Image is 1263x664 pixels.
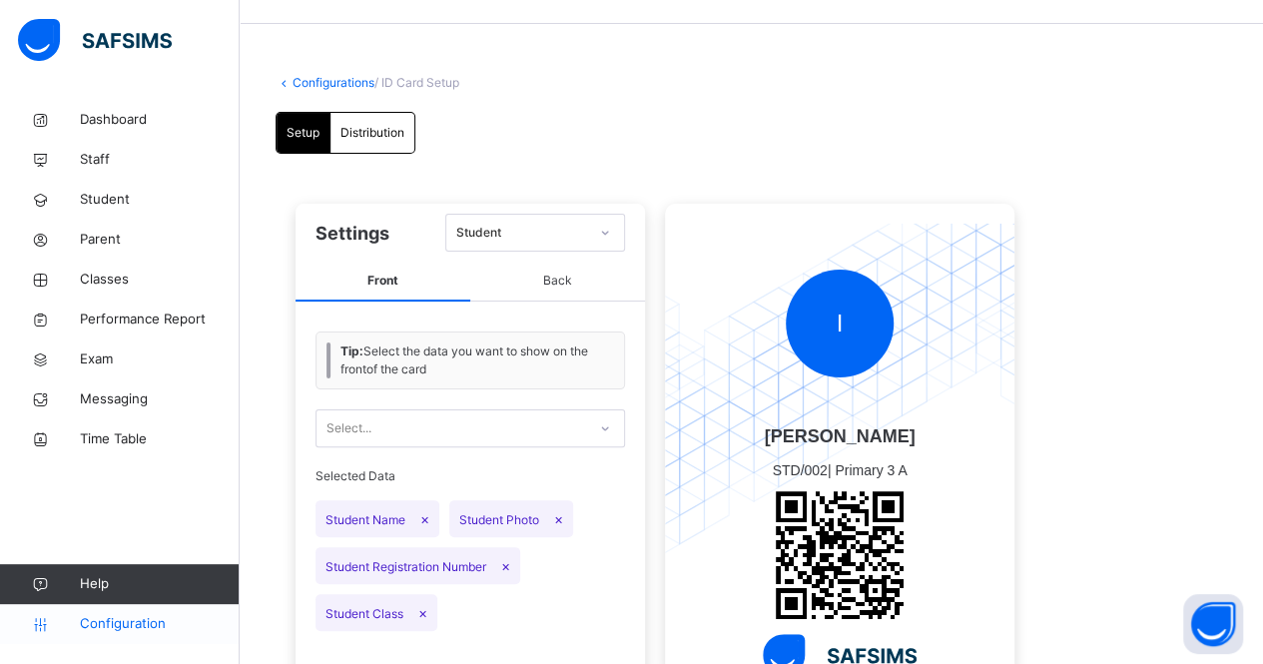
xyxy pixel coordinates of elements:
[316,547,520,584] span: Student Registration Number
[420,510,429,527] span: ×
[80,614,239,634] span: Configuration
[456,224,588,242] div: Student
[665,224,1014,559] img: id-pattern-main.73af0e5e030b17075ee24d47dca11b7a.svg
[340,124,404,142] span: Distribution
[374,75,459,90] span: / ID Card Setup
[287,124,319,142] span: Setup
[449,500,573,537] span: Student Photo
[80,310,240,330] span: Performance Report
[80,110,240,130] span: Dashboard
[316,594,437,631] span: Student Class
[80,349,240,369] span: Exam
[316,467,625,490] span: Selected Data
[762,423,917,450] span: [PERSON_NAME]
[80,230,240,250] span: Parent
[80,270,240,290] span: Classes
[418,604,427,621] span: ×
[786,270,894,377] div: I
[835,462,907,478] span: Primary 3 A
[554,510,563,527] span: ×
[80,429,240,449] span: Time Table
[340,342,614,378] span: Select the data you want to show on the front of the card
[293,75,374,90] a: Configurations
[296,262,470,302] span: Front
[762,450,917,491] span: |
[772,462,827,478] span: STD/002
[340,343,363,358] b: Tip:
[18,19,172,61] img: safsims
[80,150,240,170] span: Staff
[80,190,240,210] span: Student
[80,389,240,409] span: Messaging
[316,220,389,247] span: Settings
[80,574,239,594] span: Help
[501,557,510,574] span: ×
[326,409,371,447] div: Select...
[316,500,439,537] span: Student Name
[1183,594,1243,654] button: Open asap
[470,262,645,302] span: Back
